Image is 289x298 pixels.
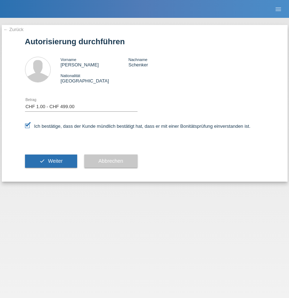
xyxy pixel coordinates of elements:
[128,57,196,67] div: Schenker
[275,6,282,13] i: menu
[25,155,77,168] button: check Weiter
[39,158,45,164] i: check
[25,37,264,46] h1: Autorisierung durchführen
[128,57,147,62] span: Nachname
[48,158,63,164] span: Weiter
[271,7,285,11] a: menu
[4,27,24,32] a: ← Zurück
[84,155,138,168] button: Abbrechen
[61,74,80,78] span: Nationalität
[25,123,251,129] label: Ich bestätige, dass der Kunde mündlich bestätigt hat, dass er mit einer Bonitätsprüfung einversta...
[61,57,129,67] div: [PERSON_NAME]
[61,73,129,84] div: [GEOGRAPHIC_DATA]
[61,57,76,62] span: Vorname
[99,158,123,164] span: Abbrechen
